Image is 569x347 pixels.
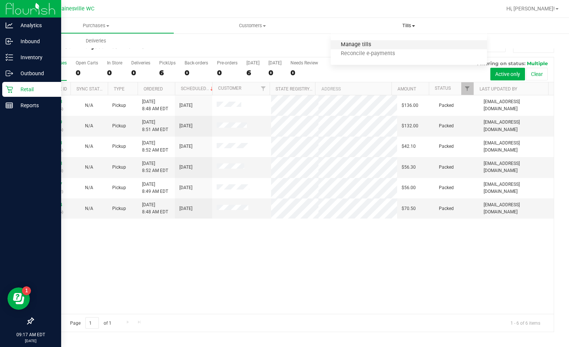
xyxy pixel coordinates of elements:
[402,143,416,150] span: $42.10
[85,185,93,190] span: Not Applicable
[526,68,548,80] button: Clear
[114,86,125,92] a: Type
[13,69,58,78] p: Outbound
[179,184,192,191] span: [DATE]
[13,101,58,110] p: Reports
[331,51,405,57] span: Reconcile e-payments
[76,60,98,66] div: Open Carts
[33,43,207,50] h3: Purchase Summary:
[504,317,546,328] span: 1 - 6 of 6 items
[217,60,238,66] div: Pre-orders
[217,69,238,77] div: 0
[331,22,487,29] span: Tills
[64,317,117,329] span: Page of 1
[179,102,192,109] span: [DATE]
[185,69,208,77] div: 0
[85,206,93,211] span: Not Applicable
[85,122,93,130] button: N/A
[174,18,330,34] a: Customers
[6,38,13,45] inline-svg: Inbound
[76,38,116,44] span: Deliveries
[506,6,555,12] span: Hi, [PERSON_NAME]!
[142,98,168,112] span: [DATE] 8:48 AM EDT
[402,164,416,171] span: $56.30
[18,33,174,49] a: Deliveries
[179,205,192,212] span: [DATE]
[6,54,13,61] inline-svg: Inventory
[257,82,269,95] a: Filter
[18,22,174,29] span: Purchases
[85,165,93,170] span: Not Applicable
[85,317,99,329] input: 1
[402,102,418,109] span: $136.00
[142,140,168,154] span: [DATE] 8:52 AM EDT
[331,42,381,48] span: Manage tills
[85,184,93,191] button: N/A
[107,60,122,66] div: In Store
[480,86,517,92] a: Last Updated By
[142,201,168,216] span: [DATE] 8:48 AM EDT
[159,60,176,66] div: PickUps
[246,69,260,77] div: 6
[179,164,192,171] span: [DATE]
[76,69,98,77] div: 0
[112,122,126,130] span: Pickup
[315,82,392,95] th: Address
[13,37,58,46] p: Inbound
[76,86,105,92] a: Sync Status
[218,86,241,91] a: Customer
[484,181,549,195] span: [EMAIL_ADDRESS][DOMAIN_NAME]
[484,201,549,216] span: [EMAIL_ADDRESS][DOMAIN_NAME]
[290,60,318,66] div: Needs Review
[439,102,454,109] span: Packed
[85,103,93,108] span: Not Applicable
[181,86,215,91] a: Scheduled
[131,60,150,66] div: Deliveries
[490,68,525,80] button: Active only
[159,69,176,77] div: 6
[484,119,549,133] span: [EMAIL_ADDRESS][DOMAIN_NAME]
[290,69,318,77] div: 0
[7,287,30,310] iframe: Resource center
[268,60,282,66] div: [DATE]
[179,122,192,130] span: [DATE]
[439,205,454,212] span: Packed
[439,184,454,191] span: Packed
[112,102,126,109] span: Pickup
[439,122,454,130] span: Packed
[402,205,416,212] span: $70.50
[397,86,416,92] a: Amount
[6,70,13,77] inline-svg: Outbound
[276,86,315,92] a: State Registry ID
[435,86,451,91] a: Status
[246,60,260,66] div: [DATE]
[85,123,93,128] span: Not Applicable
[142,181,168,195] span: [DATE] 8:49 AM EDT
[112,164,126,171] span: Pickup
[527,60,548,66] span: Multiple
[131,69,150,77] div: 0
[107,69,122,77] div: 0
[13,21,58,30] p: Analytics
[185,60,208,66] div: Back-orders
[142,119,168,133] span: [DATE] 8:51 AM EDT
[484,140,549,154] span: [EMAIL_ADDRESS][DOMAIN_NAME]
[439,164,454,171] span: Packed
[402,184,416,191] span: $56.00
[461,82,474,95] a: Filter
[144,86,163,92] a: Ordered
[13,53,58,62] p: Inventory
[3,331,58,338] p: 09:17 AM EDT
[179,143,192,150] span: [DATE]
[6,86,13,93] inline-svg: Retail
[6,102,13,109] inline-svg: Reports
[484,160,549,174] span: [EMAIL_ADDRESS][DOMAIN_NAME]
[484,98,549,112] span: [EMAIL_ADDRESS][DOMAIN_NAME]
[18,18,174,34] a: Purchases
[22,286,31,295] iframe: Resource center unread badge
[268,69,282,77] div: 0
[6,22,13,29] inline-svg: Analytics
[142,160,168,174] span: [DATE] 8:52 AM EDT
[112,205,126,212] span: Pickup
[85,102,93,109] button: N/A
